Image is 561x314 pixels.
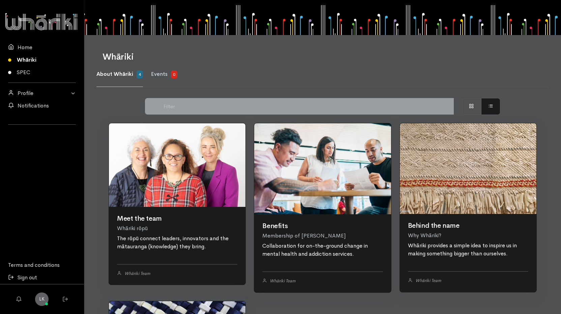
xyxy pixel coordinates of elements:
a: About Whāriki 4 [96,62,143,87]
a: LK [35,292,49,306]
span: Events [151,70,168,77]
a: Events 0 [151,62,177,87]
span: 0 [171,70,177,78]
h1: Whāriki [102,52,541,62]
span: 4 [137,70,143,78]
span: About Whāriki [96,70,133,77]
input: Filter [160,98,454,115]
